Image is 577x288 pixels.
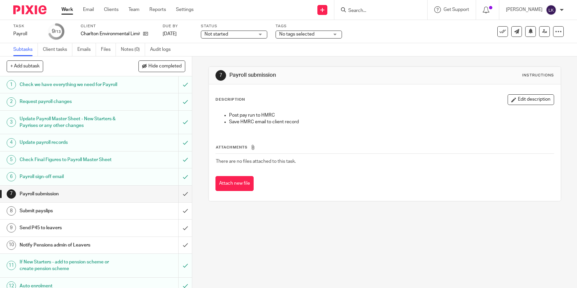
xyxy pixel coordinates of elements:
span: Not started [205,32,228,37]
span: Get Support [444,7,469,12]
a: Subtasks [13,43,38,56]
div: 7 [215,70,226,81]
p: Description [215,97,245,102]
p: Save HMRC email to client record [229,119,554,125]
div: 10 [7,240,16,250]
a: Settings [176,6,194,13]
div: 4 [7,138,16,147]
a: Reports [149,6,166,13]
a: Notes (0) [121,43,145,56]
button: + Add subtask [7,60,43,72]
h1: Payroll sign-off email [20,172,121,182]
small: /13 [55,30,61,34]
div: 6 [7,172,16,181]
div: 11 [7,261,16,270]
button: Attach new file [215,176,254,191]
label: Tags [276,24,342,29]
h1: Send P45 to leavers [20,223,121,233]
span: [DATE] [163,32,177,36]
label: Client [81,24,154,29]
a: Files [101,43,116,56]
label: Task [13,24,40,29]
button: Hide completed [138,60,185,72]
span: There are no files attached to this task. [216,159,296,164]
div: Instructions [522,73,554,78]
h1: Payroll submission [20,189,121,199]
label: Status [201,24,267,29]
h1: Check we have everything we need for Payroll [20,80,121,90]
h1: Update payroll records [20,138,121,147]
a: Emails [77,43,96,56]
a: Client tasks [43,43,72,56]
p: Charlton Environmental Limited [81,31,140,37]
img: svg%3E [546,5,556,15]
div: Payroll [13,31,40,37]
a: Team [128,6,139,13]
h1: If New Starters - add to pension scheme or create pension scheme [20,257,121,274]
div: 9 [52,28,61,35]
p: [PERSON_NAME] [506,6,542,13]
img: Pixie [13,5,46,14]
span: No tags selected [279,32,314,37]
input: Search [348,8,407,14]
div: 8 [7,206,16,216]
h1: Request payroll changes [20,97,121,107]
a: Email [83,6,94,13]
h1: Notify Pensions admin of Leavers [20,240,121,250]
span: Attachments [216,145,248,149]
a: Work [61,6,73,13]
span: Hide completed [148,64,182,69]
button: Edit description [508,94,554,105]
div: 1 [7,80,16,89]
a: Audit logs [150,43,176,56]
a: Clients [104,6,119,13]
div: 9 [7,223,16,233]
h1: Update Payroll Master Sheet - New Starters & Payrises or any other changes [20,114,121,131]
p: Post pay run to HMRC [229,112,554,119]
div: 5 [7,155,16,164]
div: 2 [7,97,16,107]
div: 3 [7,118,16,127]
label: Due by [163,24,193,29]
h1: Payroll submission [229,72,399,79]
h1: Submit payslips [20,206,121,216]
h1: Check Final Figures to Payroll Master Sheet [20,155,121,165]
div: 7 [7,189,16,199]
